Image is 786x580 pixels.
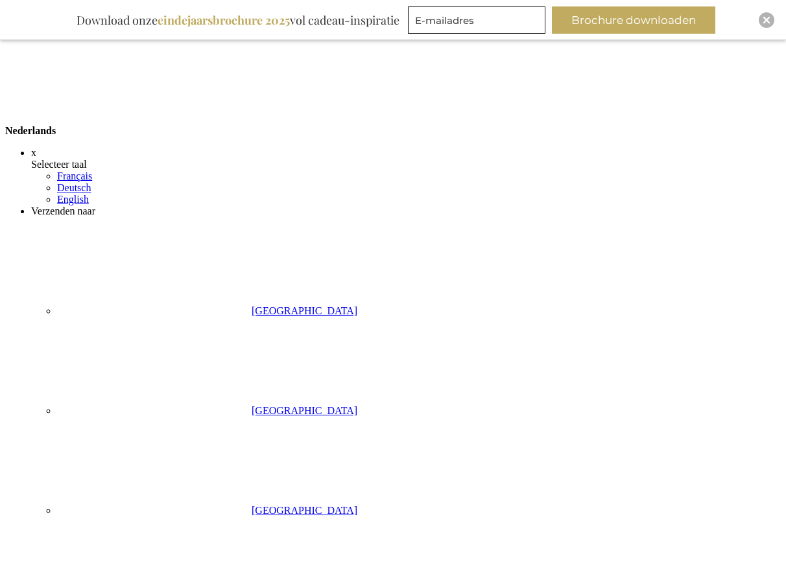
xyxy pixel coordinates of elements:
[5,125,56,136] span: Nederlands
[31,159,781,170] div: Selecteer taal
[158,12,290,28] b: eindejaarsbrochure 2025
[31,147,781,159] div: x
[57,194,89,205] a: English
[408,6,545,34] input: E-mailadres
[57,505,357,516] a: [GEOGRAPHIC_DATA]
[408,6,549,38] form: marketing offers and promotions
[31,205,781,217] div: Verzenden naar
[71,6,405,34] div: Download onze vol cadeau-inspiratie
[57,405,357,416] a: [GEOGRAPHIC_DATA]
[552,6,715,34] button: Brochure downloaden
[763,16,770,24] img: Close
[57,305,357,316] a: [GEOGRAPHIC_DATA]
[759,12,774,28] div: Close
[5,37,781,137] div: Nederlands
[57,170,92,181] a: Français
[57,182,91,193] a: Deutsch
